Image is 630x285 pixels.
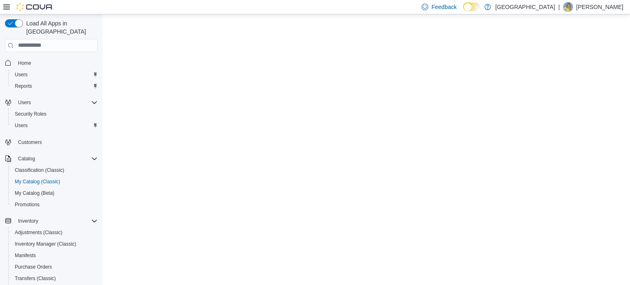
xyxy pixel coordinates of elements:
[11,165,98,175] span: Classification (Classic)
[15,216,41,226] button: Inventory
[2,153,101,164] button: Catalog
[15,190,55,196] span: My Catalog (Beta)
[15,264,52,270] span: Purchase Orders
[11,262,55,272] a: Purchase Orders
[15,154,38,164] button: Catalog
[18,139,42,146] span: Customers
[15,216,98,226] span: Inventory
[15,137,45,147] a: Customers
[18,60,31,66] span: Home
[8,108,101,120] button: Security Roles
[18,155,35,162] span: Catalog
[11,262,98,272] span: Purchase Orders
[11,239,80,249] a: Inventory Manager (Classic)
[8,238,101,250] button: Inventory Manager (Classic)
[15,178,60,185] span: My Catalog (Classic)
[11,81,35,91] a: Reports
[15,241,76,247] span: Inventory Manager (Classic)
[11,70,31,80] a: Users
[8,273,101,284] button: Transfers (Classic)
[8,164,101,176] button: Classification (Classic)
[8,199,101,210] button: Promotions
[11,274,59,283] a: Transfers (Classic)
[11,109,50,119] a: Security Roles
[8,120,101,131] button: Users
[11,228,98,237] span: Adjustments (Classic)
[15,58,98,68] span: Home
[15,58,34,68] a: Home
[15,229,62,236] span: Adjustments (Classic)
[15,71,27,78] span: Users
[11,228,66,237] a: Adjustments (Classic)
[11,251,98,260] span: Manifests
[8,187,101,199] button: My Catalog (Beta)
[576,2,623,12] p: [PERSON_NAME]
[15,83,32,89] span: Reports
[2,136,101,148] button: Customers
[15,98,98,107] span: Users
[23,19,98,36] span: Load All Apps in [GEOGRAPHIC_DATA]
[11,188,98,198] span: My Catalog (Beta)
[15,252,36,259] span: Manifests
[8,250,101,261] button: Manifests
[2,97,101,108] button: Users
[2,57,101,69] button: Home
[15,201,40,208] span: Promotions
[2,215,101,227] button: Inventory
[11,121,98,130] span: Users
[18,218,38,224] span: Inventory
[15,98,34,107] button: Users
[8,227,101,238] button: Adjustments (Classic)
[11,177,64,187] a: My Catalog (Classic)
[15,122,27,129] span: Users
[11,200,43,210] a: Promotions
[431,3,457,11] span: Feedback
[16,3,53,11] img: Cova
[11,177,98,187] span: My Catalog (Classic)
[463,2,480,11] input: Dark Mode
[15,137,98,147] span: Customers
[15,167,64,173] span: Classification (Classic)
[15,275,56,282] span: Transfers (Classic)
[11,81,98,91] span: Reports
[11,274,98,283] span: Transfers (Classic)
[11,109,98,119] span: Security Roles
[8,176,101,187] button: My Catalog (Classic)
[11,165,68,175] a: Classification (Classic)
[15,111,46,117] span: Security Roles
[11,200,98,210] span: Promotions
[11,121,31,130] a: Users
[558,2,560,12] p: |
[11,188,58,198] a: My Catalog (Beta)
[8,69,101,80] button: Users
[11,251,39,260] a: Manifests
[18,99,31,106] span: Users
[11,239,98,249] span: Inventory Manager (Classic)
[563,2,573,12] div: Sarah Leask
[8,261,101,273] button: Purchase Orders
[11,70,98,80] span: Users
[495,2,555,12] p: [GEOGRAPHIC_DATA]
[8,80,101,92] button: Reports
[15,154,98,164] span: Catalog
